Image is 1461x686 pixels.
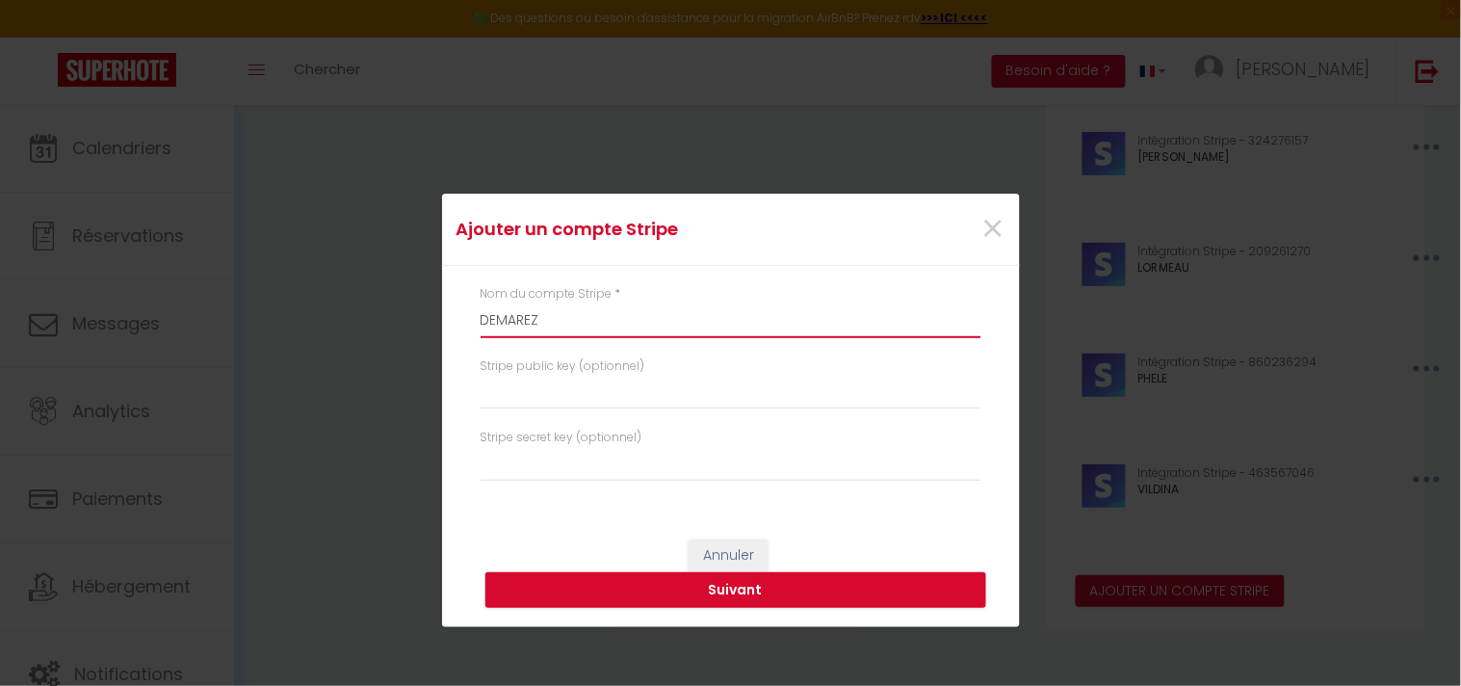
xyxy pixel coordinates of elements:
[689,540,769,572] button: Annuler
[481,285,613,303] label: Nom du compte Stripe
[457,216,814,243] h4: Ajouter un compte Stripe
[481,429,642,447] label: Stripe secret key (optionnel)
[981,209,1005,251] button: Close
[481,357,645,376] label: Stripe public key (optionnel)
[485,572,986,609] button: Suivant
[981,200,1005,258] span: ×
